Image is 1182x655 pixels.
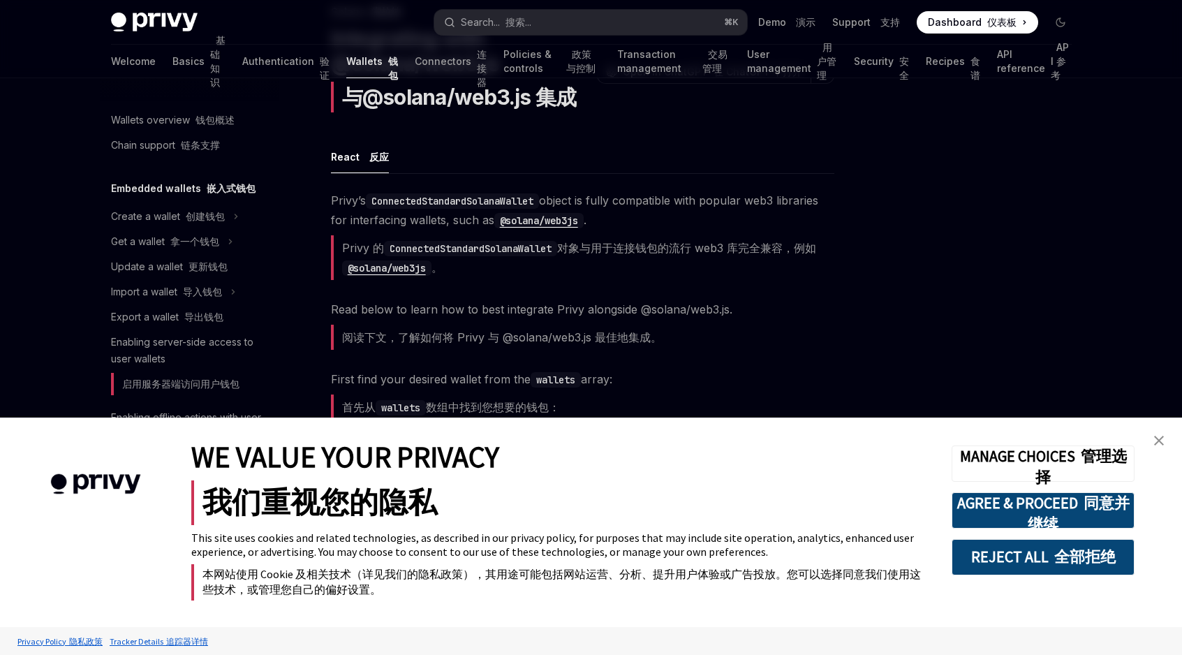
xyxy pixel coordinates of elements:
[166,636,208,647] font: 追踪器详情
[111,45,156,78] a: Welcome
[111,284,222,300] div: Import a wallet
[106,629,212,654] a: Tracker Details
[817,41,836,81] font: 用户管理
[477,48,487,88] font: 连接器
[183,286,222,297] font: 导入钱包
[747,45,837,78] a: User management 用户管理
[320,55,330,81] font: 验证
[494,213,584,228] code: @solana/web3js
[202,484,437,520] font: 我们重视您的隐私
[917,11,1038,34] a: Dashboard 仪表板
[987,16,1017,28] font: 仪表板
[342,260,431,274] a: @solana/web3js
[21,454,170,515] img: company logo
[331,300,834,355] span: Read below to learn how to best integrate Privy alongside @solana/web3.js.
[191,531,931,606] div: This site uses cookies and related technologies, as described in our privacy policy, for purposes...
[997,45,1071,78] a: API reference API 参考
[111,208,225,225] div: Create a wallet
[111,137,220,154] div: Chain support
[376,400,426,415] code: wallets
[1054,547,1116,566] font: 全部拒绝
[111,258,228,275] div: Update a wallet
[342,330,662,344] font: 阅读下文，了解如何将 Privy 与 @solana/web3.js 最佳地集成。
[928,15,1017,29] span: Dashboard
[415,45,487,78] a: Connectors 连接器
[366,193,539,209] code: ConnectedStandardSolanaWallet
[503,45,600,78] a: Policies & controls 政策与控制
[758,15,815,29] a: Demo 演示
[461,14,531,31] div: Search...
[505,16,531,28] font: 搜索...
[210,34,226,88] font: 基础知识
[899,55,909,81] font: 安全
[342,260,431,276] code: @solana/web3js
[952,446,1135,482] button: MANAGE CHOICES 管理选择
[111,233,219,250] div: Get a wallet
[69,636,103,647] font: 隐私政策
[331,140,389,173] button: React 反应
[122,378,239,390] font: 启用服务器端访问用户钱包
[832,15,900,29] a: Support 支持
[1145,427,1173,455] a: close banner
[346,45,398,78] a: Wallets 钱包
[970,55,980,81] font: 食谱
[531,372,581,388] code: wallets
[926,45,980,78] a: Recipes 食谱
[702,48,727,74] font: 交易管理
[100,254,279,279] a: Update a wallet 更新钱包
[100,405,279,480] a: Enabling offline actions with user wallets使用用户钱包启用离线操作
[170,235,219,247] font: 拿一个钱包
[111,334,270,401] div: Enabling server-side access to user wallets
[1028,493,1130,533] font: 同意并继续
[1051,41,1069,81] font: API 参考
[184,311,223,323] font: 导出钱包
[111,13,198,32] img: dark logo
[342,400,560,414] font: 首先从 数组中找到您想要的钱包：
[331,369,834,425] span: First find your desired wallet from the array:
[388,55,398,81] font: 钱包
[331,191,834,286] span: Privy’s object is fully compatible with popular web3 libraries for interfacing wallets, such as .
[100,304,279,330] a: Export a wallet 导出钱包
[242,45,330,78] a: Authentication 验证
[111,309,223,325] div: Export a wallet
[172,45,226,78] a: Basics 基础知识
[566,48,596,74] font: 政策与控制
[342,84,577,110] font: 与@solana/web3.js 集成
[191,439,499,520] span: WE VALUE YOUR PRIVACY
[952,492,1135,529] button: AGREE & PROCEED 同意并继续
[617,45,730,78] a: Transaction management 交易管理
[111,180,256,197] h5: Embedded wallets
[854,45,909,78] a: Security 安全
[952,539,1135,575] button: REJECT ALL 全部拒绝
[434,10,747,35] button: Search... 搜索...⌘K
[1049,11,1072,34] button: Toggle dark mode
[207,182,256,194] font: 嵌入式钱包
[369,151,389,163] font: 反应
[100,133,279,158] a: Chain support 链条支撑
[111,409,270,476] div: Enabling offline actions with user wallets
[1035,446,1127,487] font: 管理选择
[14,629,106,654] a: Privacy Policy
[195,114,235,126] font: 钱包概述
[202,567,921,596] font: 本网站使用 Cookie 及相关技术（详见我们的隐私政策），其用途可能包括网站运营、分析、提升用户体验或广告投放。您可以选择同意我们使用这些技术，或管理您自己的偏好设置。
[880,16,900,28] font: 支持
[1154,436,1164,446] img: close banner
[342,241,816,274] font: Privy 的 对象与用于连接钱包的流行 web3 库完全兼容，例如 。
[100,330,279,405] a: Enabling server-side access to user wallets启用服务器端访问用户钱包
[724,17,739,28] span: ⌘ K
[111,112,235,128] div: Wallets overview
[181,139,220,151] font: 链条支撑
[494,213,584,227] a: @solana/web3js
[186,210,225,222] font: 创建钱包
[100,108,279,133] a: Wallets overview 钱包概述
[189,260,228,272] font: 更新钱包
[796,16,815,28] font: 演示
[384,241,557,256] code: ConnectedStandardSolanaWallet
